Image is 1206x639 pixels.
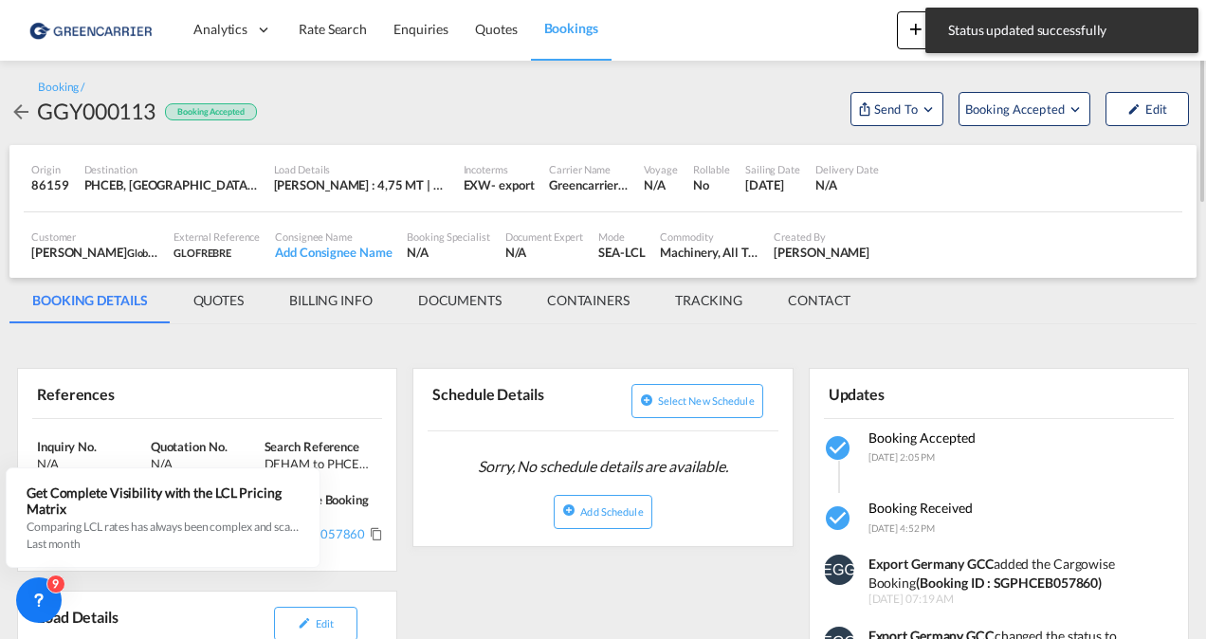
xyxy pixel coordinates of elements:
span: Booking Accepted [868,429,976,446]
div: Voyage [644,162,677,176]
div: No [693,176,730,193]
span: Send To [872,100,920,119]
span: Sorry, No schedule details are available. [470,448,736,484]
div: Consignee Name [275,229,392,244]
div: Schedule Details [428,376,599,423]
span: GLOFREBRE [174,246,231,259]
span: Inquiry No. [37,439,97,454]
span: Status updated successfully [942,21,1181,40]
body: Editor, editor2 [19,19,329,39]
div: 20 Sep 2025 [745,176,800,193]
md-icon: icon-arrow-left [9,100,32,123]
button: icon-pencilEdit [1105,92,1189,126]
span: [DATE] 2:05 PM [868,451,936,463]
div: Booking / [38,80,84,96]
div: 86159 [31,176,69,193]
div: DEHAM to PHCEB/ 20 September, 2025 [265,455,374,472]
div: Customer [31,229,158,244]
button: icon-plus 400-fgNewicon-chevron-down [897,11,983,49]
div: Booking Accepted [165,103,256,121]
div: N/A [505,244,584,261]
md-icon: icon-checkbox-marked-circle [824,433,854,464]
span: [DATE] 4:52 PM [868,522,936,534]
button: icon-plus-circleSelect new schedule [631,384,763,418]
div: PHCEB, Cebu, Philippines, South East Asia, Asia Pacific [84,176,259,193]
div: Document Expert [505,229,584,244]
span: Search Reference [265,439,359,454]
div: EXW [464,176,492,193]
div: GGY000113 [37,96,155,126]
md-tab-item: QUOTES [171,278,266,323]
div: N/A [644,176,677,193]
div: Origin [31,162,69,176]
div: Booking Specialist [407,229,489,244]
span: Booking Accepted [965,100,1067,119]
div: N/A [815,176,879,193]
div: Machinery, All Types [660,244,758,261]
div: Destination [84,162,259,176]
div: SEA-LCL [598,244,645,261]
span: [DATE] 07:19 AM [868,592,1176,608]
div: N/A [151,455,260,472]
span: Global Freight Management Deutschland GmbH [127,245,344,260]
div: Mode [598,229,645,244]
div: N/A [37,455,146,472]
div: Heino Juschas [774,244,869,261]
div: External Reference [174,229,260,244]
span: Enquiries [393,21,448,37]
md-pagination-wrapper: Use the left and right arrow keys to navigate between tabs [9,278,873,323]
md-tab-item: CONTACT [765,278,873,323]
div: Add Consignee Name [275,244,392,261]
button: Open demo menu [850,92,943,126]
span: Quotation No. [151,439,228,454]
div: Load Details [274,162,448,176]
div: [PERSON_NAME] : 4,75 MT | Volumetric Wt : 6,38 CBM | Chargeable Wt : 6,38 W/M [274,176,448,193]
div: Commodity [660,229,758,244]
md-tab-item: DOCUMENTS [395,278,524,323]
button: icon-plus-circleAdd Schedule [554,495,651,529]
span: Rate Search [299,21,367,37]
strong: (Booking ID : SGPHCEB057860) [916,575,1102,591]
span: Edit [316,617,334,630]
span: New [904,21,976,36]
div: - export [491,176,534,193]
span: Bookings [544,20,598,36]
md-tab-item: BILLING INFO [266,278,395,323]
span: Add Schedule [580,505,643,518]
div: N/A [407,244,489,261]
md-tab-item: CONTAINERS [524,278,652,323]
md-icon: icon-plus-circle [640,393,653,407]
md-icon: Click to Copy [370,527,383,540]
span: Cargowise Booking ID [265,492,369,524]
div: icon-arrow-left [9,96,37,126]
md-tab-item: BOOKING DETAILS [9,278,171,323]
div: added the Cargowise Booking [868,555,1176,592]
div: Created By [774,229,869,244]
div: Carrier Name [549,162,629,176]
md-icon: icon-pencil [298,616,311,630]
md-icon: icon-checkbox-marked-circle [824,503,854,534]
button: Open demo menu [959,92,1090,126]
img: EUeHj4AAAAAElFTkSuQmCC [824,555,854,585]
span: Analytics [193,20,247,39]
span: Select new schedule [658,394,755,407]
div: [PERSON_NAME] [31,244,158,261]
img: 1378a7308afe11ef83610d9e779c6b34.png [28,9,156,51]
div: Rollable [693,162,730,176]
md-icon: icon-plus 400-fg [904,17,927,40]
div: Updates [824,376,996,410]
span: Booking Received [868,500,973,516]
div: Incoterms [464,162,535,176]
md-icon: icon-pencil [1127,102,1141,116]
span: Quotes [475,21,517,37]
div: Delivery Date [815,162,879,176]
md-tab-item: TRACKING [652,278,765,323]
div: References [32,376,204,410]
div: Sailing Date [745,162,800,176]
md-icon: icon-plus-circle [562,503,576,517]
div: Greencarrier Consolidators [549,176,629,193]
strong: Export Germany GCC [868,556,994,572]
